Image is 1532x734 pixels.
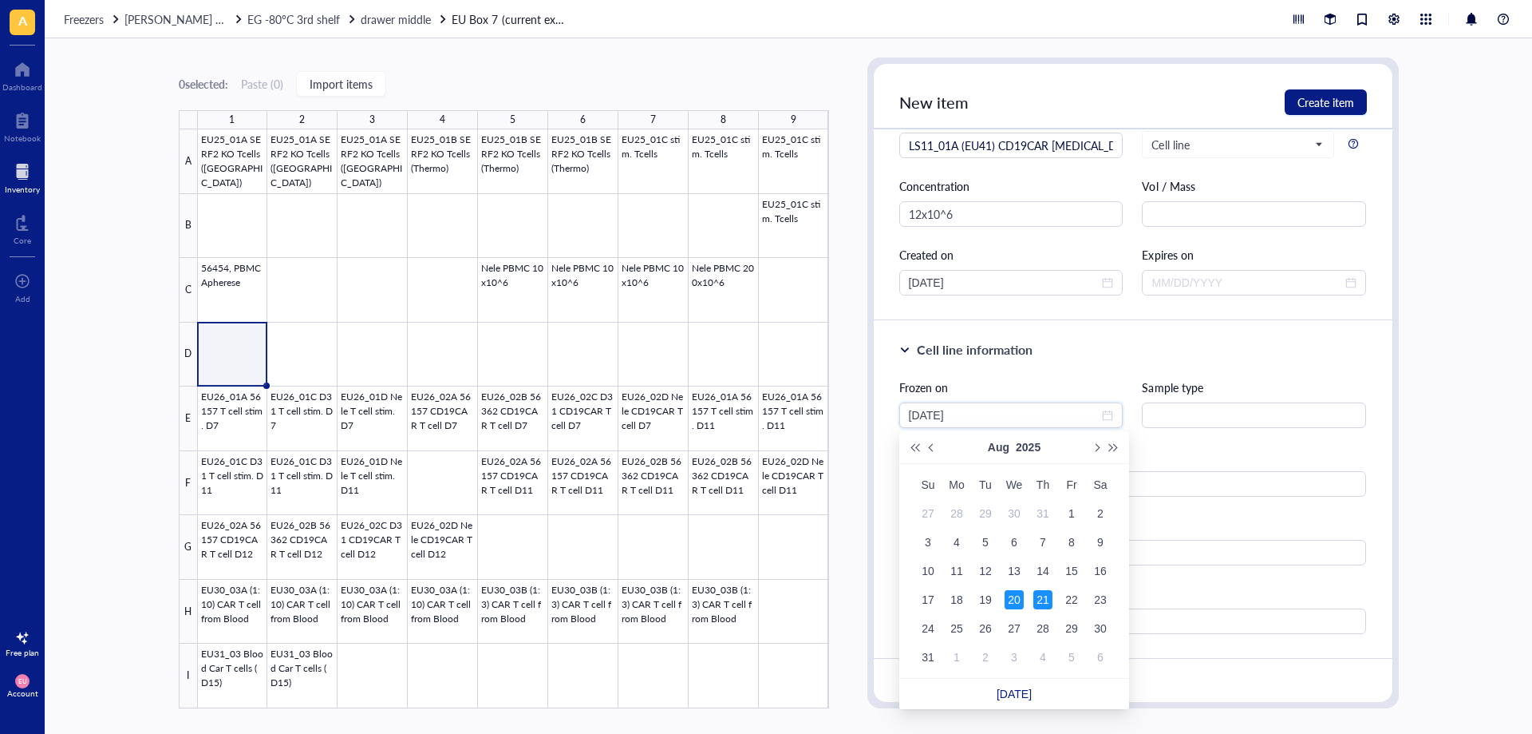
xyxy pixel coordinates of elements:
div: 21 [1033,590,1052,609]
td: 2025-09-05 [1057,643,1086,672]
div: Sample type [1142,379,1366,396]
div: 1 [229,109,235,130]
div: 1 [947,648,966,667]
div: 7 [1033,533,1052,552]
div: 25 [947,619,966,638]
div: 5 [976,533,995,552]
div: A [179,129,198,194]
div: 12 [976,561,995,581]
td: 2025-08-23 [1086,585,1115,614]
div: 30 [1091,619,1110,638]
button: Create item [1285,89,1367,115]
div: 29 [976,504,995,523]
td: 2025-07-31 [1029,499,1057,528]
a: [DATE] [997,688,1032,700]
button: Last year (Control + left) [906,431,923,463]
td: 2025-08-01 [1057,499,1086,528]
div: 3 [918,533,938,552]
div: 2 [976,648,995,667]
span: A [18,10,27,30]
div: 13 [1005,561,1024,581]
td: 2025-07-28 [942,499,971,528]
td: 2025-08-10 [914,557,942,585]
td: 2025-08-30 [1086,614,1115,643]
div: B [179,194,198,259]
td: 2025-08-02 [1086,499,1115,528]
span: Cell line [1151,137,1321,152]
div: 31 [1033,504,1052,523]
td: 2025-08-21 [1029,585,1057,614]
div: Free plan [6,648,39,657]
div: 11 [947,561,966,581]
button: Previous month (PageUp) [923,431,941,463]
td: 2025-08-07 [1029,528,1057,557]
td: 2025-09-04 [1029,643,1057,672]
div: 19 [976,590,995,609]
div: Inventory [5,184,40,194]
div: 6 [580,109,586,130]
div: 31 [918,648,938,667]
div: 4 [947,533,966,552]
div: H [179,580,198,645]
th: Th [1029,470,1057,499]
div: 24 [918,619,938,638]
a: EG -80°C 3rd shelfdrawer middle [247,10,448,28]
button: Choose a month [988,431,1009,463]
input: MM/DD/YYYY [1151,274,1342,292]
div: D [179,323,198,387]
span: New item [899,91,969,113]
div: Selection marker [899,585,1367,602]
div: 8 [721,109,726,130]
td: 2025-09-06 [1086,643,1115,672]
td: 2025-08-20 [1000,585,1029,614]
div: 29 [1062,619,1081,638]
td: 2025-07-29 [971,499,1000,528]
td: 2025-08-19 [971,585,1000,614]
div: 14 [1033,561,1052,581]
div: 27 [918,504,938,523]
div: 17 [918,590,938,609]
div: Created on [899,246,1123,264]
div: I [179,644,198,708]
div: Dashboard [2,82,42,92]
button: Next month (PageDown) [1087,431,1104,463]
div: 27 [1005,619,1024,638]
td: 2025-08-28 [1029,614,1057,643]
th: We [1000,470,1029,499]
a: Dashboard [2,57,42,92]
td: 2025-08-09 [1086,528,1115,557]
div: 1 [1062,504,1081,523]
td: 2025-08-08 [1057,528,1086,557]
div: 7 [650,109,656,130]
button: Import items [296,71,386,97]
td: 2025-08-27 [1000,614,1029,643]
input: MM/DD/YYYY [909,274,1100,292]
div: 5 [510,109,515,130]
td: 2025-08-12 [971,557,1000,585]
div: 10 [918,561,938,581]
th: Mo [942,470,971,499]
td: 2025-08-16 [1086,557,1115,585]
a: Freezers [64,10,121,28]
td: 2025-08-29 [1057,614,1086,643]
td: 2025-08-24 [914,614,942,643]
input: Select date [909,407,1100,424]
button: Choose a year [1016,431,1040,463]
div: 9 [791,109,796,130]
td: 2025-08-13 [1000,557,1029,585]
div: Core [14,236,31,245]
div: 0 selected: [179,75,228,93]
div: 8 [1062,533,1081,552]
div: 20 [1005,590,1024,609]
td: 2025-08-11 [942,557,971,585]
td: 2025-08-05 [971,528,1000,557]
div: Patient ID [1061,447,1367,465]
a: EU Box 7 (current experiments) [452,10,571,28]
span: drawer middle [361,11,431,27]
td: 2025-08-03 [914,528,942,557]
button: Paste (0) [241,71,283,97]
div: 26 [976,619,995,638]
span: Freezers [64,11,104,27]
div: 15 [1062,561,1081,581]
button: Next year (Control + right) [1105,431,1123,463]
